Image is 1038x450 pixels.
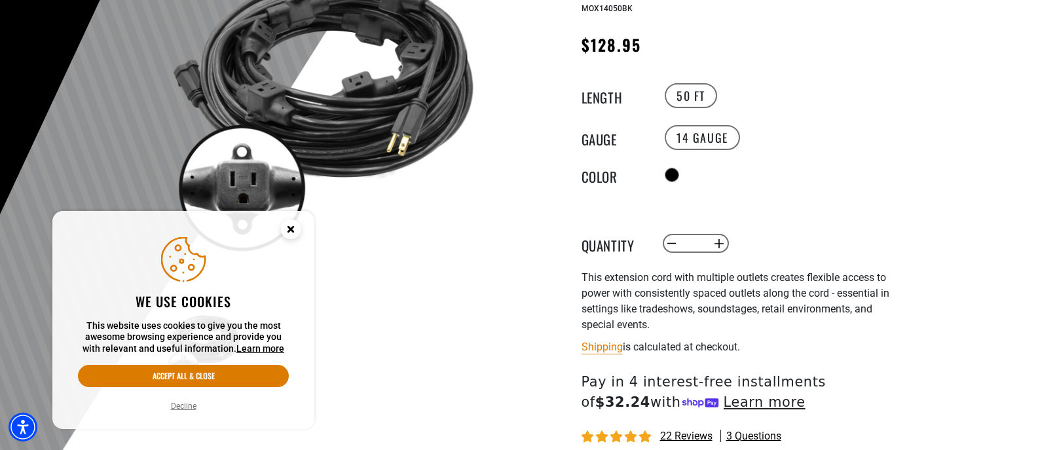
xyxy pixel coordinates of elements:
button: Accept all & close [78,365,289,387]
label: Quantity [582,235,647,252]
span: MOX14050BK [582,4,633,13]
div: is calculated at checkout. [582,338,902,356]
p: This website uses cookies to give you the most awesome browsing experience and provide you with r... [78,320,289,355]
aside: Cookie Consent [52,211,314,430]
a: This website uses cookies to give you the most awesome browsing experience and provide you with r... [236,343,284,354]
legend: Length [582,87,647,104]
span: This extension cord with multiple outlets creates flexible access to power with consistently spac... [582,271,889,331]
span: 3 questions [726,429,781,443]
a: Shipping [582,341,623,353]
span: 22 reviews [660,430,713,442]
legend: Color [582,166,647,183]
legend: Gauge [582,129,647,146]
span: $128.95 [582,33,642,56]
label: 14 Gauge [665,125,740,150]
button: Close this option [267,211,314,252]
span: 4.95 stars [582,431,654,443]
div: Accessibility Menu [9,413,37,441]
h2: We use cookies [78,293,289,310]
label: 50 FT [665,83,717,108]
button: Decline [167,400,200,413]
